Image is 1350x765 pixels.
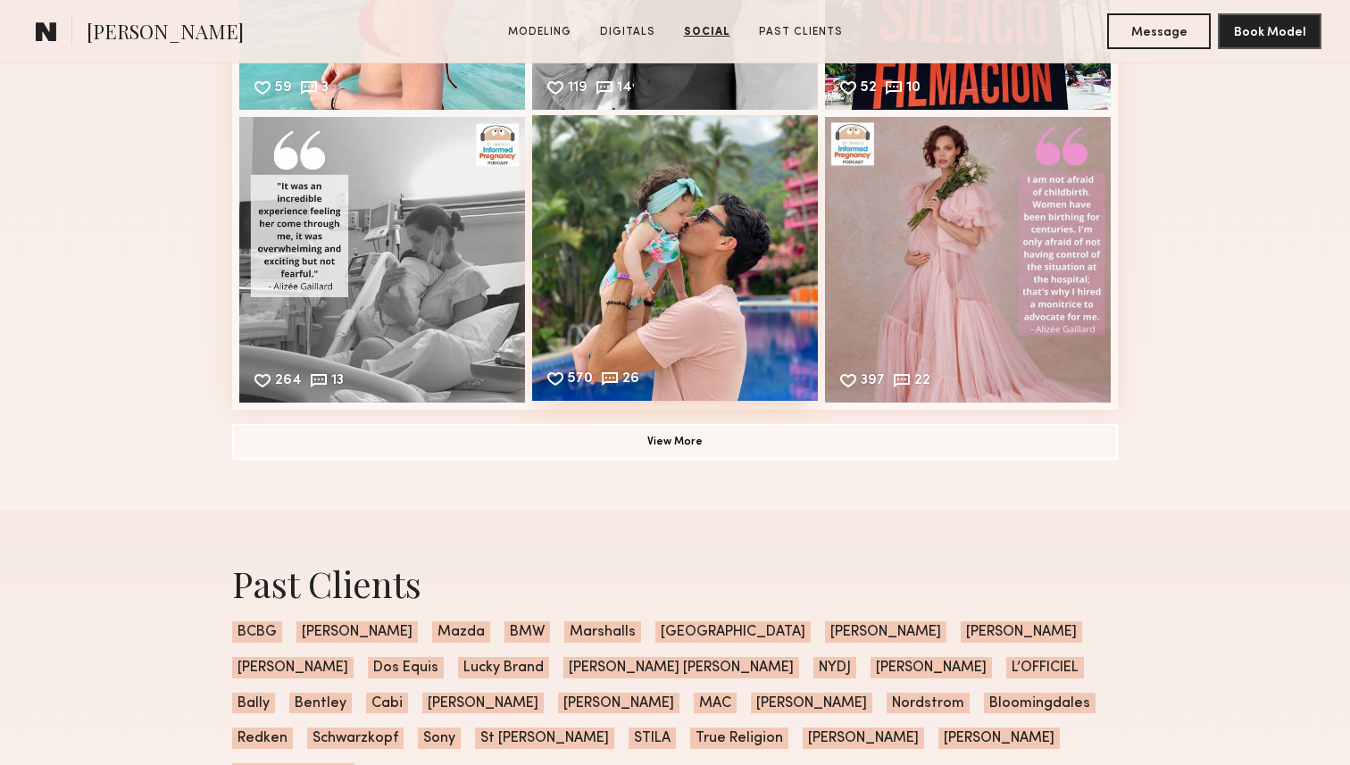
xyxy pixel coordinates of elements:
span: Marshalls [564,621,641,643]
div: Past Clients [232,560,1118,607]
a: Modeling [501,24,579,40]
span: Schwarzkopf [307,728,404,749]
button: View More [232,424,1118,460]
div: 264 [275,374,302,390]
span: [PERSON_NAME] [422,693,544,714]
span: Lucky Brand [458,657,549,678]
span: [PERSON_NAME] [825,621,946,643]
span: Dos Equis [368,657,444,678]
div: 14 [617,81,632,97]
span: [PERSON_NAME] [961,621,1082,643]
span: L’OFFICIEL [1006,657,1084,678]
div: 10 [906,81,921,97]
div: 119 [568,81,587,97]
span: BMW [504,621,550,643]
span: Redken [232,728,293,749]
span: MAC [694,693,737,714]
a: Past Clients [752,24,850,40]
span: Cabi [366,693,408,714]
a: Digitals [593,24,662,40]
span: Nordstrom [887,693,970,714]
span: [PERSON_NAME] [871,657,992,678]
span: [PERSON_NAME] [751,693,872,714]
span: Mazda [432,621,490,643]
span: BCBG [232,621,282,643]
button: Book Model [1218,13,1321,49]
div: 22 [914,374,930,390]
span: Bloomingdales [984,693,1096,714]
span: NYDJ [813,657,856,678]
span: True Religion [690,728,788,749]
div: 26 [622,372,639,388]
div: 570 [568,372,593,388]
span: [PERSON_NAME] [558,693,679,714]
span: [PERSON_NAME] [232,657,354,678]
span: [GEOGRAPHIC_DATA] [655,621,811,643]
span: [PERSON_NAME] [296,621,418,643]
div: 3 [321,81,329,97]
span: [PERSON_NAME] [803,728,924,749]
div: 52 [861,81,877,97]
button: Message [1107,13,1211,49]
div: 59 [275,81,292,97]
span: STILA [629,728,676,749]
span: [PERSON_NAME] [PERSON_NAME] [563,657,799,678]
span: St [PERSON_NAME] [475,728,614,749]
span: Bentley [289,693,352,714]
span: Bally [232,693,275,714]
span: Sony [418,728,461,749]
div: 397 [861,374,885,390]
a: Social [677,24,737,40]
span: [PERSON_NAME] [87,18,244,49]
div: 13 [331,374,344,390]
a: Book Model [1218,23,1321,38]
span: [PERSON_NAME] [938,728,1060,749]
